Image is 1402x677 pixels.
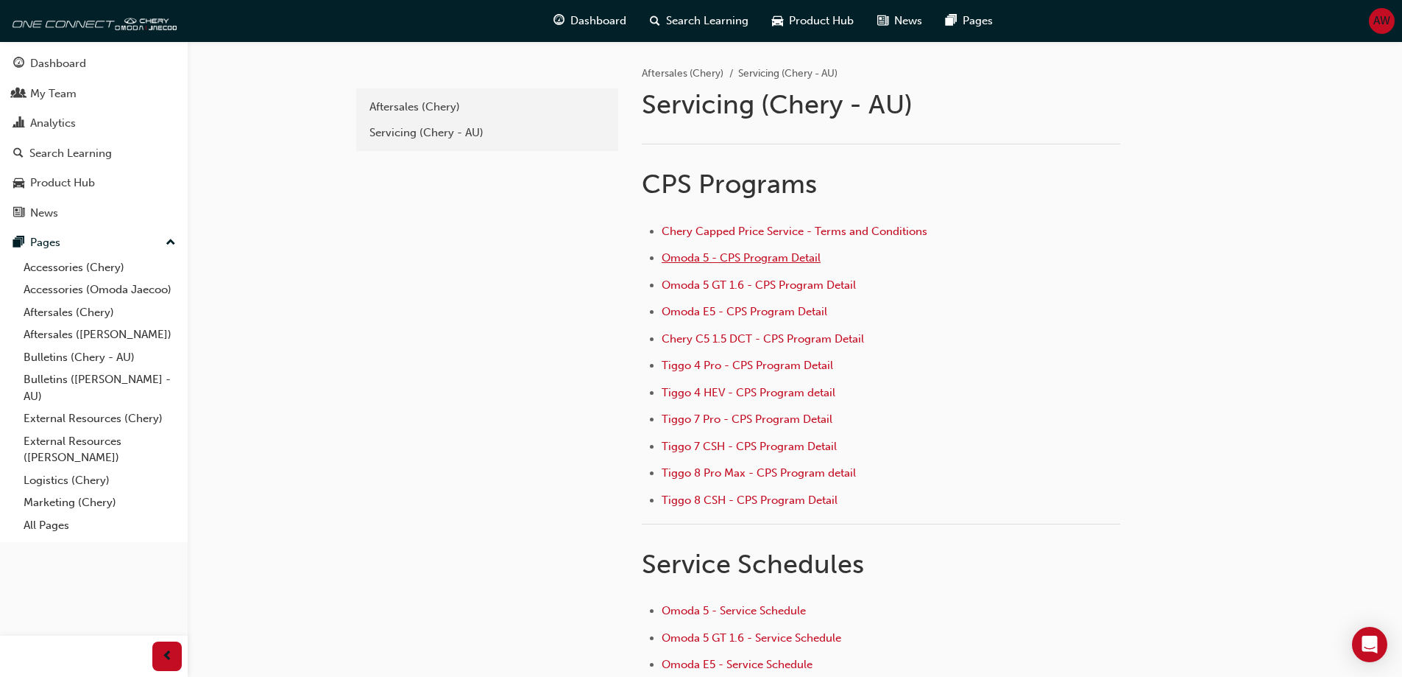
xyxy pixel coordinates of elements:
[30,234,60,251] div: Pages
[934,6,1005,36] a: pages-iconPages
[6,229,182,256] button: Pages
[662,658,812,671] a: Omoda E5 - Service Schedule
[13,177,24,190] span: car-icon
[6,80,182,108] a: My Team
[162,648,173,666] span: prev-icon
[738,66,838,83] li: Servicing (Chery - AU)
[642,168,817,200] span: CPS Programs
[13,147,24,161] span: search-icon
[963,13,993,29] span: Pages
[13,117,24,130] span: chart-icon
[772,12,783,30] span: car-icon
[650,12,660,30] span: search-icon
[662,413,832,426] a: Tiggo 7 Pro - CPS Program Detail
[30,175,95,192] div: Product Hub
[642,88,1125,121] h1: Servicing (Chery - AU)
[13,57,24,71] span: guage-icon
[1373,13,1390,29] span: AW
[570,13,626,29] span: Dashboard
[662,386,835,399] a: Tiggo 4 HEV - CPS Program detail
[6,50,182,77] a: Dashboard
[666,13,748,29] span: Search Learning
[13,88,24,101] span: people-icon
[662,278,856,292] a: Omoda 5 GT 1.6 - CPS Program Detail
[789,13,854,29] span: Product Hub
[18,368,182,407] a: Bulletins ([PERSON_NAME] - AU)
[362,120,612,146] a: Servicing (Chery - AU)
[369,124,605,141] div: Servicing (Chery - AU)
[877,12,888,30] span: news-icon
[6,169,182,197] a: Product Hub
[18,491,182,514] a: Marketing (Chery)
[18,514,182,537] a: All Pages
[6,200,182,227] a: News
[369,99,605,116] div: Aftersales (Chery)
[638,6,760,36] a: search-iconSearch Learning
[1369,8,1395,34] button: AW
[18,346,182,369] a: Bulletins (Chery - AU)
[18,469,182,492] a: Logistics (Chery)
[946,12,957,30] span: pages-icon
[13,207,24,220] span: news-icon
[18,430,182,469] a: External Resources ([PERSON_NAME])
[29,145,112,162] div: Search Learning
[662,494,838,507] a: Tiggo 8 CSH - CPS Program Detail
[6,47,182,229] button: DashboardMy TeamAnalyticsSearch LearningProduct HubNews
[662,359,833,372] a: Tiggo 4 Pro - CPS Program Detail
[6,110,182,137] a: Analytics
[760,6,865,36] a: car-iconProduct Hub
[662,440,837,453] a: Tiggo 7 CSH - CPS Program Detail
[30,115,76,132] div: Analytics
[18,301,182,324] a: Aftersales (Chery)
[18,323,182,346] a: Aftersales ([PERSON_NAME])
[30,55,86,72] div: Dashboard
[662,631,841,645] a: Omoda 5 GT 1.6 - Service Schedule
[166,234,176,253] span: up-icon
[30,205,58,222] div: News
[662,251,821,264] a: Omoda 5 - CPS Program Detail
[662,466,856,480] a: Tiggo 8 Pro Max - CPS Program detail
[662,305,827,318] a: Omoda E5 - CPS Program Detail
[865,6,934,36] a: news-iconNews
[542,6,638,36] a: guage-iconDashboard
[553,12,564,30] span: guage-icon
[30,85,77,102] div: My Team
[662,225,927,238] a: Chery Capped Price Service - Terms and Conditions
[642,67,723,80] a: Aftersales (Chery)
[18,256,182,279] a: Accessories (Chery)
[662,332,864,345] a: Chery C5 1.5 DCT - CPS Program Detail
[1352,627,1387,662] div: Open Intercom Messenger
[18,278,182,301] a: Accessories (Omoda Jaecoo)
[7,6,177,35] img: oneconnect
[6,140,182,167] a: Search Learning
[642,548,864,580] span: Service Schedules
[894,13,922,29] span: News
[13,236,24,250] span: pages-icon
[362,94,612,120] a: Aftersales (Chery)
[18,407,182,430] a: External Resources (Chery)
[662,604,806,617] a: Omoda 5 - Service Schedule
